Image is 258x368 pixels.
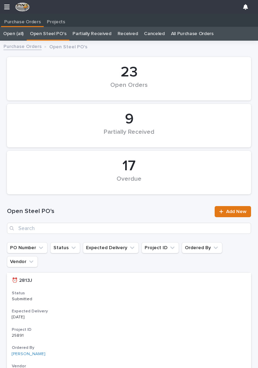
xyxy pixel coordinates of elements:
div: 17 [19,157,239,175]
p: 25891 [12,332,25,338]
a: Open Steel PO's [30,27,66,41]
a: All Purchase Orders [171,27,214,41]
div: Partially Received [19,129,239,143]
a: Purchase Orders [1,14,44,26]
p: Purchase Orders [4,14,41,25]
a: Received [118,27,138,41]
button: Project ID [141,242,179,253]
div: Overdue [19,175,239,190]
a: Projects [44,14,68,27]
a: [PERSON_NAME] [12,352,45,357]
a: Open (all) [3,27,24,41]
h3: Expected Delivery [12,309,246,314]
h3: Ordered By [12,345,246,351]
a: Add New [215,206,251,217]
span: Add New [226,209,247,214]
button: PO Number [7,242,48,253]
button: Expected Delivery [83,242,139,253]
a: Canceled [144,27,165,41]
img: F4NWVRlRhyjtPQOJfFs5 [15,2,30,11]
p: Submitted [12,297,70,302]
p: [DATE] [12,315,70,320]
button: Status [50,242,80,253]
h3: Status [12,291,246,296]
a: Partially Received [72,27,111,41]
a: Purchase Orders [3,42,42,50]
div: Open Orders [19,82,239,96]
div: 23 [19,64,239,81]
button: Vendor [7,256,38,267]
p: ⏰ 2813J [12,276,34,284]
p: Projects [47,14,65,25]
input: Search [7,223,251,234]
p: Open Steel PO's [49,42,87,50]
h1: Open Steel PO's [7,207,210,216]
h3: Project ID [12,327,246,333]
div: 9 [19,111,239,128]
button: Ordered By [182,242,222,253]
